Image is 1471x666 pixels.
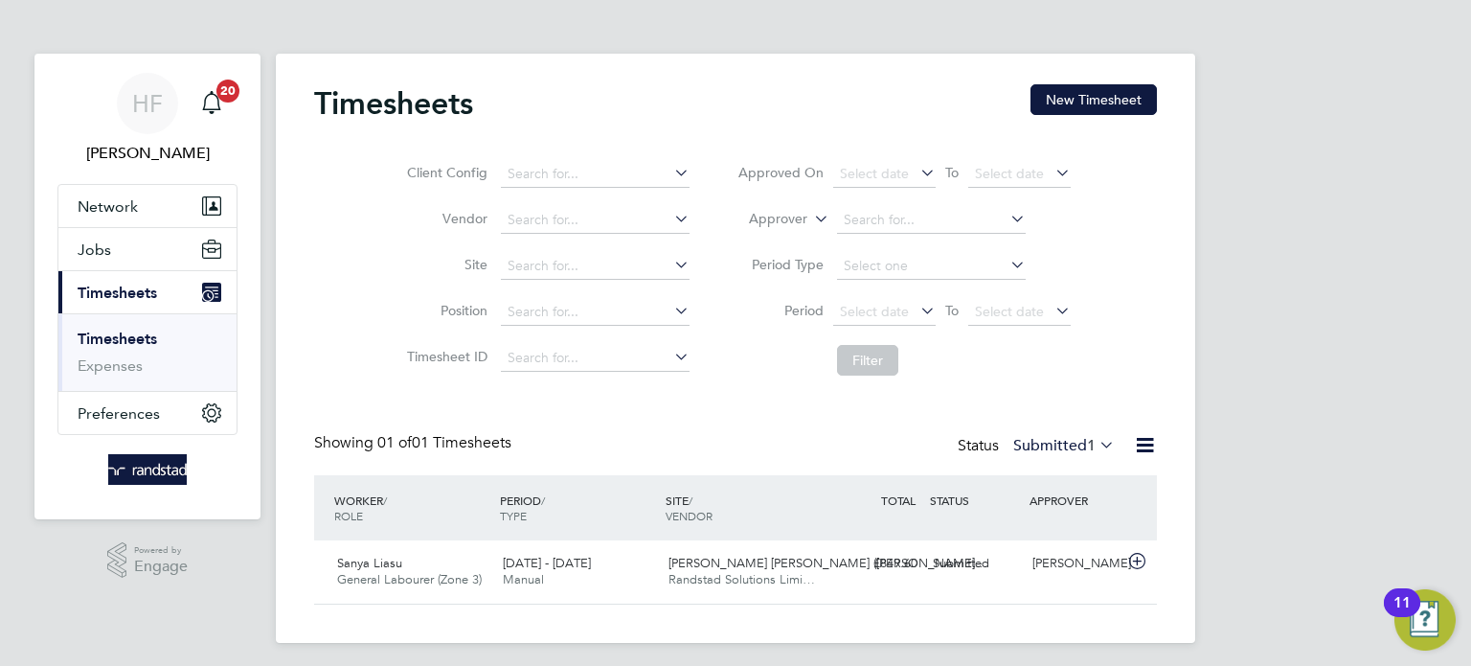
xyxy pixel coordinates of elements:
a: Expenses [78,356,143,375]
div: Submitted [925,548,1025,580]
a: 20 [192,73,231,134]
label: Vendor [401,210,487,227]
div: PERIOD [495,483,661,533]
div: Timesheets [58,313,237,391]
span: Preferences [78,404,160,423]
a: HF[PERSON_NAME] [57,73,238,165]
label: Period [737,302,824,319]
span: Select date [975,303,1044,320]
button: Jobs [58,228,237,270]
span: Hollie Furby [57,142,238,165]
span: To [939,160,964,185]
label: Submitted [1013,436,1115,455]
button: Filter [837,345,898,376]
span: TOTAL [881,493,916,508]
label: Position [401,302,487,319]
a: Go to home page [57,454,238,485]
span: / [689,493,692,508]
div: [PERSON_NAME] [1025,548,1124,580]
span: / [541,493,545,508]
div: SITE [661,483,826,533]
label: Site [401,256,487,273]
input: Search for... [501,299,690,326]
span: Sanya Liasu [337,555,402,571]
span: HF [132,91,163,116]
img: randstad-logo-retina.png [108,454,188,485]
nav: Main navigation [34,54,260,519]
h2: Timesheets [314,84,473,123]
span: Network [78,197,138,216]
span: 20 [216,80,239,103]
span: Select date [840,303,909,320]
div: Status [958,433,1119,460]
div: STATUS [925,483,1025,517]
span: Select date [840,165,909,182]
span: Select date [975,165,1044,182]
input: Search for... [837,207,1026,234]
input: Search for... [501,345,690,372]
input: Search for... [501,161,690,188]
label: Client Config [401,164,487,181]
span: TYPE [500,508,527,523]
span: ROLE [334,508,363,523]
label: Approver [721,210,807,229]
input: Search for... [501,253,690,280]
div: Showing [314,433,515,453]
label: Approved On [737,164,824,181]
button: Preferences [58,392,237,434]
input: Select one [837,253,1026,280]
button: Open Resource Center, 11 new notifications [1394,589,1456,651]
span: General Labourer (Zone 3) [337,571,482,587]
label: Timesheet ID [401,348,487,365]
div: WORKER [329,483,495,533]
button: New Timesheet [1030,84,1157,115]
span: [PERSON_NAME] [PERSON_NAME] ([PERSON_NAME]… [668,555,987,571]
span: Randstad Solutions Limi… [668,571,815,587]
a: Timesheets [78,330,157,348]
span: [DATE] - [DATE] [503,555,591,571]
span: 1 [1087,436,1096,455]
span: Engage [134,559,188,575]
button: Timesheets [58,271,237,313]
span: 01 Timesheets [377,433,511,452]
button: Network [58,185,237,227]
div: £849.60 [826,548,925,580]
div: 11 [1393,603,1411,628]
span: VENDOR [666,508,713,523]
span: / [383,493,387,508]
span: Timesheets [78,284,157,302]
div: APPROVER [1025,483,1124,517]
span: To [939,298,964,323]
span: 01 of [377,433,412,452]
span: Manual [503,571,544,587]
span: Powered by [134,542,188,559]
label: Period Type [737,256,824,273]
span: Jobs [78,241,111,259]
a: Powered byEngage [107,542,189,579]
input: Search for... [501,207,690,234]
